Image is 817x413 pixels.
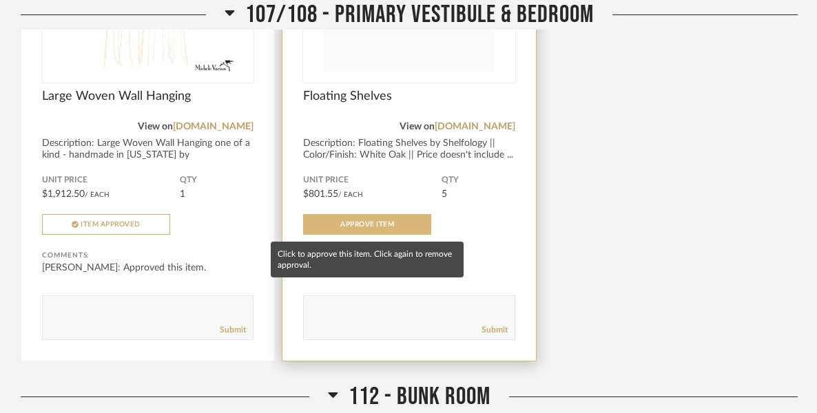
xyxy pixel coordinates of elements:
[85,191,110,198] span: / Each
[220,324,246,336] a: Submit
[42,248,254,262] div: Comments:
[180,189,185,199] span: 1
[482,324,508,336] a: Submit
[42,175,180,186] span: Unit Price
[303,189,338,199] span: $801.55
[42,261,254,275] div: [PERSON_NAME]: Approved this item.
[81,221,141,228] span: Item Approved
[303,89,515,104] span: Floating Shelves
[400,122,435,131] span: View on
[138,122,173,131] span: View on
[42,214,170,235] button: Item Approved
[303,214,431,235] button: Approve Item
[42,138,254,173] div: Description: Large Woven Wall Hanging one of a kind - handmade in [US_STATE] by [PERSON_NAME] || ...
[180,175,254,186] span: QTY
[338,191,363,198] span: / Each
[42,189,85,199] span: $1,912.50
[349,382,490,412] span: 112 - Bunk Room
[435,122,515,131] a: [DOMAIN_NAME]
[42,89,254,104] span: Large Woven Wall Hanging
[303,138,515,161] div: Description: Floating Shelves by Shelfology || Color/Finish: White Oak || Price doesn't include ...
[442,189,447,199] span: 5
[340,221,394,228] span: Approve Item
[442,175,515,186] span: QTY
[303,175,441,186] span: Unit Price
[173,122,254,131] a: [DOMAIN_NAME]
